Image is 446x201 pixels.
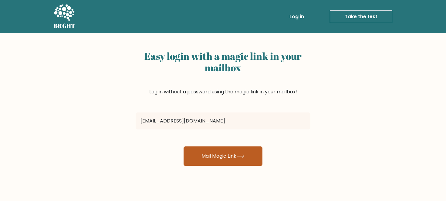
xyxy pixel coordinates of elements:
h2: Easy login with a magic link in your mailbox [136,50,310,74]
div: Log in without a password using the magic link in your mailbox! [136,48,310,110]
input: Email [136,112,310,129]
a: BRGHT [54,2,76,31]
button: Mail Magic Link [184,146,262,166]
h5: BRGHT [54,22,76,29]
a: Log in [287,11,306,23]
a: Take the test [330,10,392,23]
